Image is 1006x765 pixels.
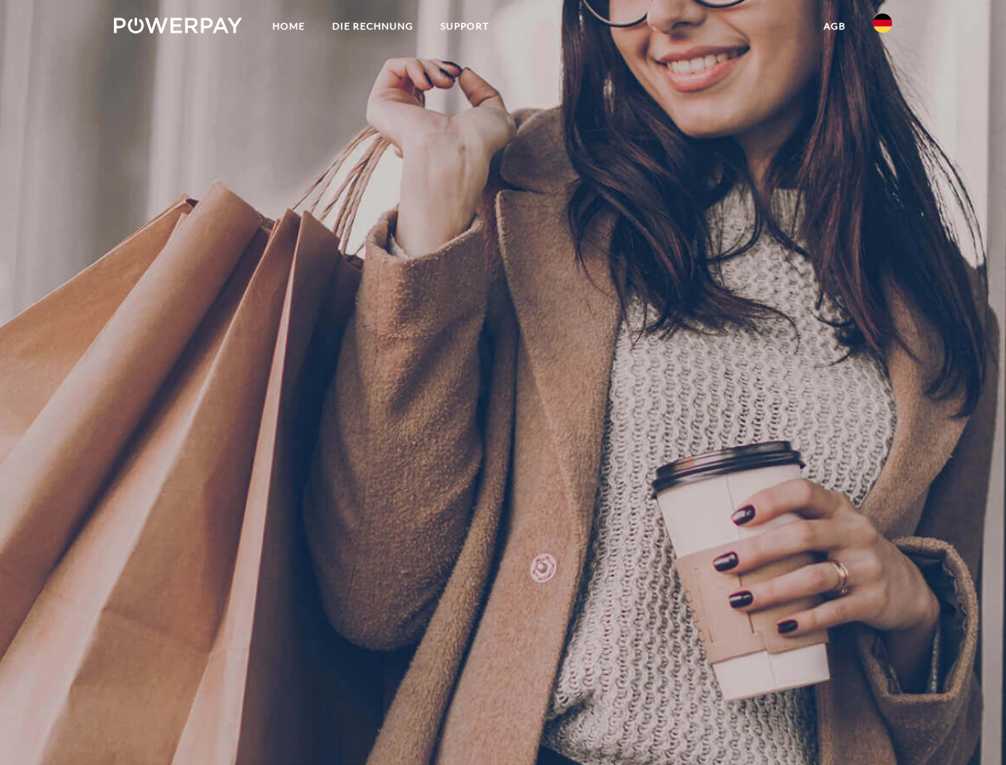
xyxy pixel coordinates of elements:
[810,12,859,41] a: agb
[259,12,319,41] a: Home
[319,12,427,41] a: DIE RECHNUNG
[873,14,892,33] img: de
[114,18,242,33] img: logo-powerpay-white.svg
[427,12,503,41] a: SUPPORT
